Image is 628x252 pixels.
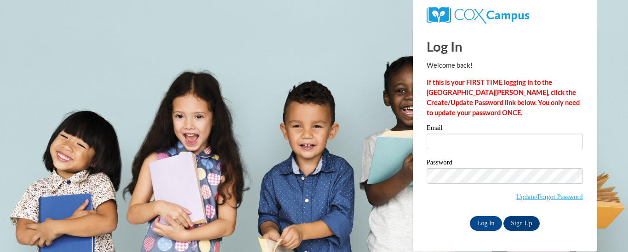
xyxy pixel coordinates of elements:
[427,124,583,134] label: Email
[427,11,529,18] a: COX Campus
[427,159,583,168] label: Password
[470,216,502,231] input: Log In
[427,78,580,117] strong: If this is your FIRST TIME logging in to the [GEOGRAPHIC_DATA][PERSON_NAME], click the Create/Upd...
[516,193,583,200] a: Update/Forgot Password
[427,60,583,70] p: Welcome back!
[427,37,583,56] h1: Log In
[427,7,529,23] img: COX Campus
[503,216,539,231] a: Sign Up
